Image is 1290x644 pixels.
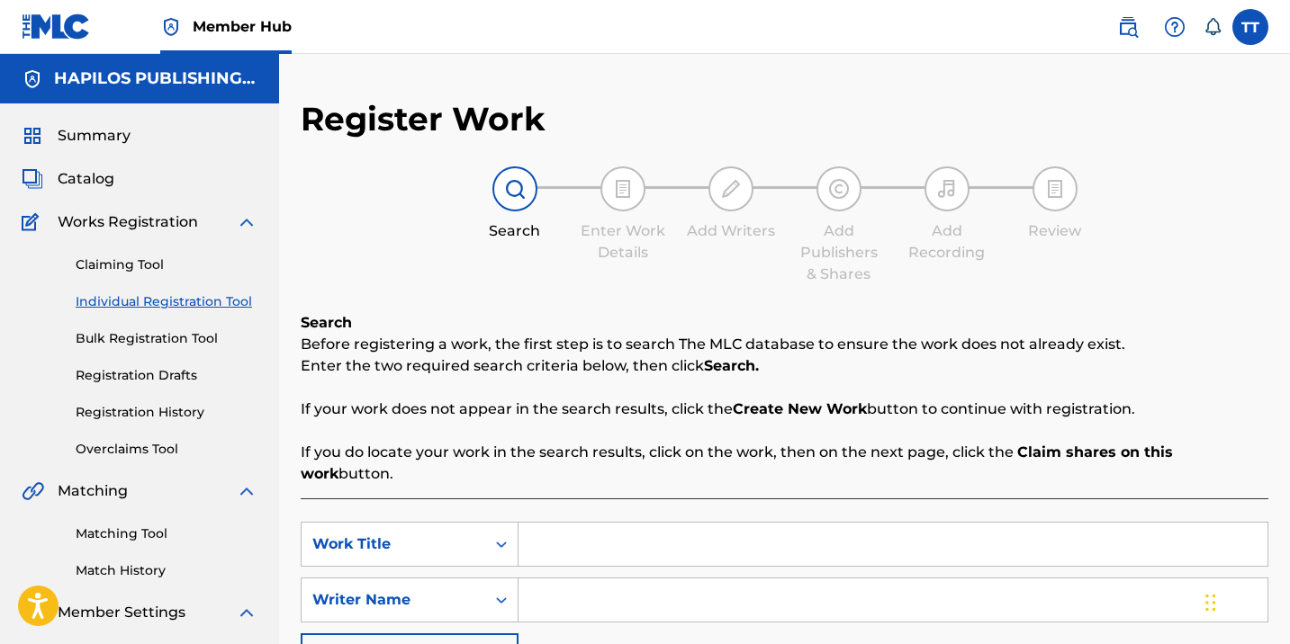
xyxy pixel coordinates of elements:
[58,211,198,233] span: Works Registration
[76,561,257,580] a: Match History
[504,178,526,200] img: step indicator icon for Search
[76,255,257,274] a: Claiming Tool
[58,168,114,190] span: Catalog
[76,524,257,543] a: Matching Tool
[58,125,131,147] span: Summary
[828,178,850,200] img: step indicator icon for Add Publishers & Shares
[1110,9,1146,45] a: Public Search
[301,355,1268,377] p: Enter the two required search criteria below, then click
[686,220,776,242] div: Add Writers
[704,357,759,374] strong: Search.
[301,398,1268,420] p: If your work does not appear in the search results, click the button to continue with registration.
[54,68,257,89] h5: HAPILOS PUBLISHING, LLC
[312,589,474,611] div: Writer Name
[312,533,474,555] div: Work Title
[936,178,958,200] img: step indicator icon for Add Recording
[1044,178,1066,200] img: step indicator icon for Review
[76,440,257,459] a: Overclaims Tool
[22,125,43,147] img: Summary
[794,220,884,285] div: Add Publishers & Shares
[236,480,257,502] img: expand
[301,314,352,331] b: Search
[76,366,257,385] a: Registration Drafts
[236,211,257,233] img: expand
[301,442,1268,485] p: If you do locate your work in the search results, click on the work, then on the next page, click...
[1204,18,1222,36] div: Notifications
[1164,16,1186,38] img: help
[22,211,45,233] img: Works Registration
[22,125,131,147] a: SummarySummary
[301,99,546,139] h2: Register Work
[236,602,257,623] img: expand
[612,178,634,200] img: step indicator icon for Enter Work Details
[22,168,114,190] a: CatalogCatalog
[193,16,292,37] span: Member Hub
[76,403,257,422] a: Registration History
[22,68,43,90] img: Accounts
[58,602,185,623] span: Member Settings
[58,480,128,502] span: Matching
[578,220,668,264] div: Enter Work Details
[160,16,182,38] img: Top Rightsholder
[22,168,43,190] img: Catalog
[76,329,257,348] a: Bulk Registration Tool
[470,220,560,242] div: Search
[1240,398,1290,543] iframe: Resource Center
[902,220,992,264] div: Add Recording
[22,13,91,40] img: MLC Logo
[301,334,1268,355] p: Before registering a work, the first step is to search The MLC database to ensure the work does n...
[1205,576,1216,630] div: Drag
[1010,220,1100,242] div: Review
[22,480,44,502] img: Matching
[733,400,867,417] strong: Create New Work
[1117,16,1139,38] img: search
[1232,9,1268,45] div: User Menu
[1200,558,1290,644] iframe: Chat Widget
[76,292,257,311] a: Individual Registration Tool
[1157,9,1193,45] div: Help
[720,178,742,200] img: step indicator icon for Add Writers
